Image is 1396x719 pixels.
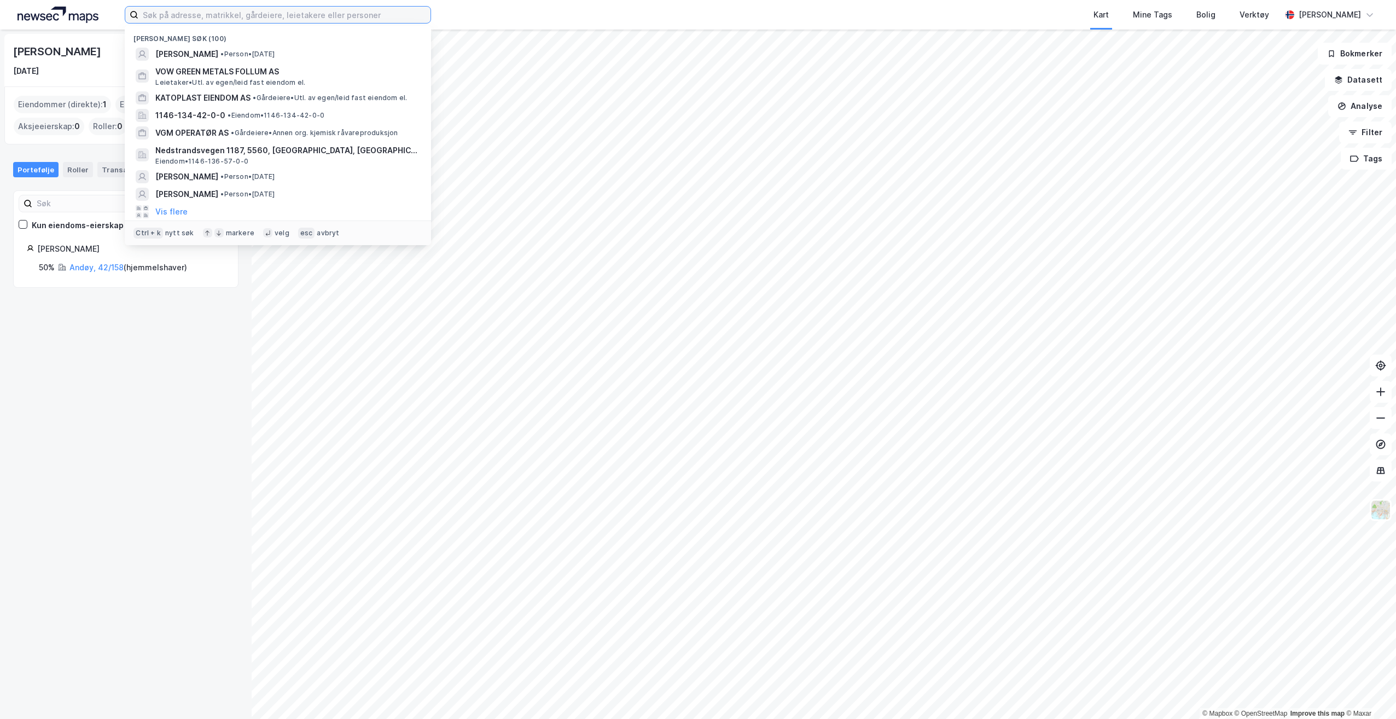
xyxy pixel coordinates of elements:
[155,188,218,201] span: [PERSON_NAME]
[228,111,231,119] span: •
[155,205,188,218] button: Vis flere
[14,96,111,113] div: Eiendommer (direkte) :
[155,170,218,183] span: [PERSON_NAME]
[226,229,254,237] div: markere
[155,126,229,140] span: VGM OPERATØR AS
[1328,95,1392,117] button: Analyse
[275,229,289,237] div: velg
[317,229,339,237] div: avbryt
[1341,148,1392,170] button: Tags
[37,242,225,256] div: [PERSON_NAME]
[165,229,194,237] div: nytt søk
[103,98,107,111] span: 1
[253,94,256,102] span: •
[18,7,98,23] img: logo.a4113a55bc3d86da70a041830d287a7e.svg
[69,263,124,272] a: Andøy, 42/158
[117,120,123,133] span: 0
[1318,43,1392,65] button: Bokmerker
[253,94,407,102] span: Gårdeiere • Utl. av egen/leid fast eiendom el.
[298,228,315,239] div: esc
[228,111,324,120] span: Eiendom • 1146-134-42-0-0
[1370,500,1391,520] img: Z
[231,129,234,137] span: •
[155,109,225,122] span: 1146-134-42-0-0
[74,120,80,133] span: 0
[1093,8,1109,21] div: Kart
[155,157,248,166] span: Eiendom • 1146-136-57-0-0
[69,261,187,274] div: ( hjemmelshaver )
[39,261,55,274] div: 50%
[125,26,431,45] div: [PERSON_NAME] søk (100)
[89,118,127,135] div: Roller :
[133,228,163,239] div: Ctrl + k
[155,65,418,78] span: VOW GREEN METALS FOLLUM AS
[155,78,305,87] span: Leietaker • Utl. av egen/leid fast eiendom el.
[1133,8,1172,21] div: Mine Tags
[220,50,275,59] span: Person • [DATE]
[220,190,224,198] span: •
[138,7,431,23] input: Søk på adresse, matrikkel, gårdeiere, leietakere eller personer
[1299,8,1361,21] div: [PERSON_NAME]
[220,50,224,58] span: •
[13,43,103,60] div: [PERSON_NAME]
[1341,666,1396,719] iframe: Chat Widget
[155,48,218,61] span: [PERSON_NAME]
[32,219,124,232] div: Kun eiendoms-eierskap
[155,91,251,105] span: KATOPLAST EIENDOM AS
[1339,121,1392,143] button: Filter
[1202,710,1232,717] a: Mapbox
[13,65,39,78] div: [DATE]
[1196,8,1215,21] div: Bolig
[1341,666,1396,719] div: Kontrollprogram for chat
[1235,710,1288,717] a: OpenStreetMap
[32,195,152,212] input: Søk
[97,162,172,177] div: Transaksjoner
[220,172,275,181] span: Person • [DATE]
[155,144,418,157] span: Nedstrandsvegen 1187, 5560, [GEOGRAPHIC_DATA], [GEOGRAPHIC_DATA]
[13,162,59,177] div: Portefølje
[220,190,275,199] span: Person • [DATE]
[14,118,84,135] div: Aksjeeierskap :
[231,129,398,137] span: Gårdeiere • Annen org. kjemisk råvareproduksjon
[115,96,221,113] div: Eiendommer (Indirekte) :
[1290,710,1345,717] a: Improve this map
[1325,69,1392,91] button: Datasett
[220,172,224,181] span: •
[63,162,93,177] div: Roller
[1240,8,1269,21] div: Verktøy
